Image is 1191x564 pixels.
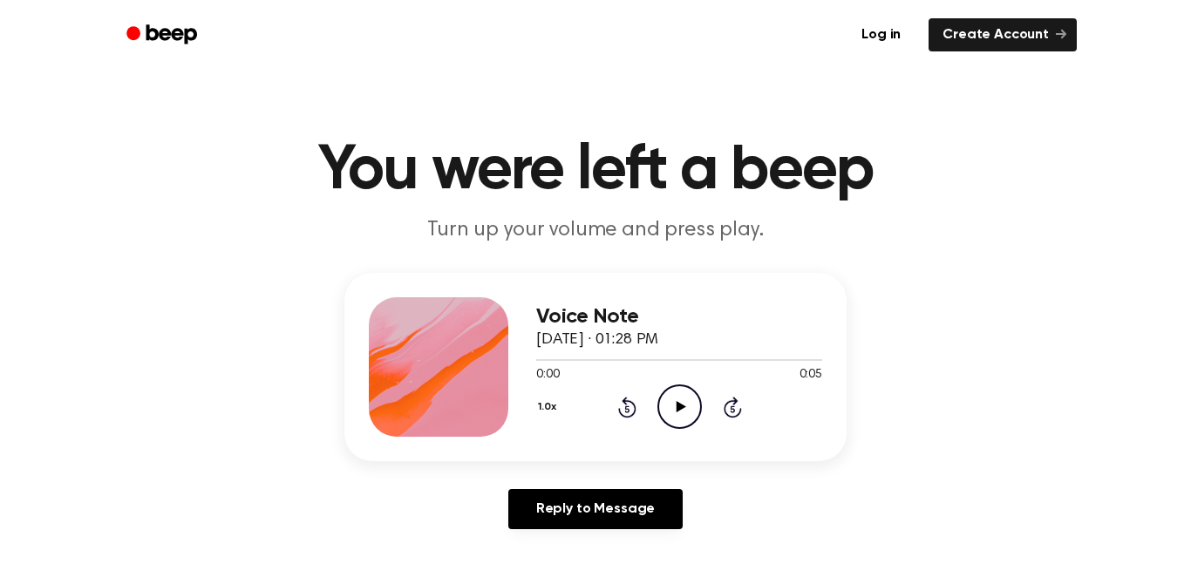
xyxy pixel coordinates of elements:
[261,216,930,245] p: Turn up your volume and press play.
[536,366,559,384] span: 0:00
[536,392,562,422] button: 1.0x
[114,18,213,52] a: Beep
[508,489,683,529] a: Reply to Message
[149,139,1042,202] h1: You were left a beep
[800,366,822,384] span: 0:05
[536,332,658,348] span: [DATE] · 01:28 PM
[929,18,1077,51] a: Create Account
[844,15,918,55] a: Log in
[536,305,822,329] h3: Voice Note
